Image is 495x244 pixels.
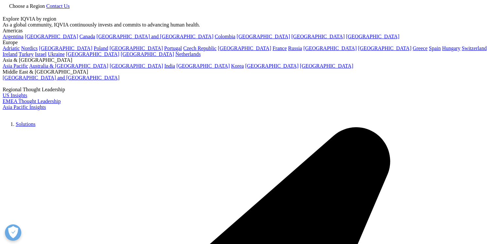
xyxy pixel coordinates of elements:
a: France [273,45,287,51]
a: [GEOGRAPHIC_DATA] [39,45,92,51]
a: [GEOGRAPHIC_DATA] [300,63,353,69]
a: Solutions [16,121,35,127]
a: Contact Us [46,3,70,9]
a: Spain [429,45,441,51]
a: [GEOGRAPHIC_DATA] and [GEOGRAPHIC_DATA] [97,34,213,39]
div: Middle East & [GEOGRAPHIC_DATA] [3,69,492,75]
a: [GEOGRAPHIC_DATA] [110,63,163,69]
a: [GEOGRAPHIC_DATA] [176,63,230,69]
a: [GEOGRAPHIC_DATA] [110,45,163,51]
a: [GEOGRAPHIC_DATA] [292,34,345,39]
a: [GEOGRAPHIC_DATA] [358,45,411,51]
a: Nordics [21,45,38,51]
a: Greece [413,45,427,51]
span: Choose a Region [9,3,45,9]
a: Korea [231,63,244,69]
div: Europe [3,40,492,45]
a: [GEOGRAPHIC_DATA] and [GEOGRAPHIC_DATA] [3,75,119,80]
a: Hungary [442,45,460,51]
a: Colombia [215,34,235,39]
div: Explore IQVIA by region [3,16,492,22]
a: [GEOGRAPHIC_DATA] [121,51,174,57]
a: EMEA Thought Leadership [3,98,61,104]
a: India [164,63,175,69]
a: Asia Pacific Insights [3,104,46,110]
a: [GEOGRAPHIC_DATA] [245,63,298,69]
a: Russia [288,45,302,51]
a: Switzerland [462,45,486,51]
div: Asia & [GEOGRAPHIC_DATA] [3,57,492,63]
a: Turkey [19,51,34,57]
a: [GEOGRAPHIC_DATA] [66,51,119,57]
a: Argentina [3,34,24,39]
a: Asia Pacific [3,63,28,69]
a: Czech Republic [183,45,217,51]
a: Israel [35,51,47,57]
a: Australia & [GEOGRAPHIC_DATA] [29,63,108,69]
div: Americas [3,28,492,34]
div: As a global community, IQVIA continuously invests and commits to advancing human health. [3,22,492,28]
a: Canada [80,34,95,39]
a: Ukraine [48,51,65,57]
a: [GEOGRAPHIC_DATA] [303,45,357,51]
a: Poland [94,45,108,51]
button: Açık Tercihler [5,224,21,241]
a: Portugal [164,45,182,51]
a: US Insights [3,93,27,98]
div: Regional Thought Leadership [3,87,492,93]
a: Adriatic [3,45,20,51]
a: [GEOGRAPHIC_DATA] [25,34,78,39]
a: Netherlands [175,51,201,57]
a: [GEOGRAPHIC_DATA] [237,34,290,39]
a: [GEOGRAPHIC_DATA] [218,45,271,51]
a: Ireland [3,51,17,57]
a: [GEOGRAPHIC_DATA] [346,34,399,39]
